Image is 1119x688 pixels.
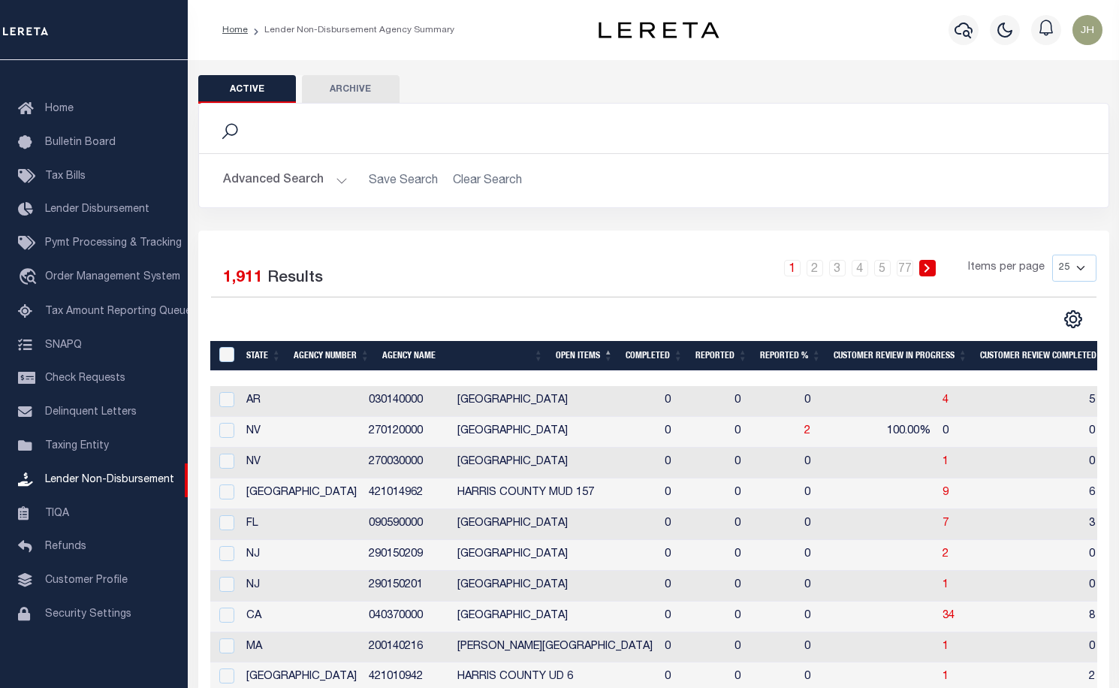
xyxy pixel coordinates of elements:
[943,671,949,682] a: 1
[45,542,86,552] span: Refunds
[943,487,949,498] a: 9
[18,268,42,288] i: travel_explore
[45,575,128,586] span: Customer Profile
[968,260,1045,276] span: Items per page
[223,166,348,195] button: Advanced Search
[240,540,363,571] td: NJ
[798,571,863,602] td: 0
[728,632,798,663] td: 0
[798,540,863,571] td: 0
[451,386,659,417] td: [GEOGRAPHIC_DATA]
[943,518,949,529] a: 7
[45,204,149,215] span: Lender Disbursement
[222,26,248,35] a: Home
[550,341,620,372] th: Open Items: activate to sort column descending
[863,417,937,448] td: 100.00%
[804,426,810,436] a: 2
[659,417,728,448] td: 0
[728,602,798,632] td: 0
[363,602,451,632] td: 040370000
[363,478,451,509] td: 421014962
[798,632,863,663] td: 0
[240,571,363,602] td: NJ
[943,395,949,406] a: 4
[728,448,798,478] td: 0
[874,260,891,276] a: 5
[689,341,754,372] th: Reported: activate to sort column ascending
[659,478,728,509] td: 0
[248,23,454,37] li: Lender Non-Disbursement Agency Summary
[798,478,863,509] td: 0
[943,549,949,560] span: 2
[45,137,116,148] span: Bulletin Board
[363,448,451,478] td: 270030000
[223,270,263,286] span: 1,911
[363,632,451,663] td: 200140216
[451,509,659,540] td: [GEOGRAPHIC_DATA]
[240,417,363,448] td: NV
[45,104,74,114] span: Home
[363,571,451,602] td: 290150201
[974,341,1116,372] th: Customer Review Completed: activate to sort column ascending
[376,341,550,372] th: Agency Name: activate to sort column ascending
[288,341,376,372] th: Agency Number: activate to sort column ascending
[599,22,719,38] img: logo-dark.svg
[45,272,180,282] span: Order Management System
[754,341,828,372] th: Reported %: activate to sort column ascending
[451,478,659,509] td: HARRIS COUNTY MUD 157
[659,509,728,540] td: 0
[210,341,240,372] th: MBACode
[45,238,182,249] span: Pymt Processing & Tracking
[659,448,728,478] td: 0
[798,448,863,478] td: 0
[728,571,798,602] td: 0
[728,478,798,509] td: 0
[198,75,296,104] button: Active
[659,602,728,632] td: 0
[363,417,451,448] td: 270120000
[943,641,949,652] a: 1
[45,508,69,518] span: TIQA
[451,540,659,571] td: [GEOGRAPHIC_DATA]
[363,509,451,540] td: 090590000
[45,441,109,451] span: Taxing Entity
[728,417,798,448] td: 0
[451,602,659,632] td: [GEOGRAPHIC_DATA]
[828,341,974,372] th: Customer Review In Progress: activate to sort column ascending
[451,417,659,448] td: [GEOGRAPHIC_DATA]
[451,571,659,602] td: [GEOGRAPHIC_DATA]
[45,339,82,350] span: SNAPQ
[363,540,451,571] td: 290150209
[240,478,363,509] td: [GEOGRAPHIC_DATA]
[267,267,323,291] label: Results
[45,306,192,317] span: Tax Amount Reporting Queue
[45,609,131,620] span: Security Settings
[240,632,363,663] td: MA
[659,386,728,417] td: 0
[451,448,659,478] td: [GEOGRAPHIC_DATA]
[45,407,137,418] span: Delinquent Letters
[943,580,949,590] a: 1
[852,260,868,276] a: 4
[897,260,913,276] a: 77
[620,341,689,372] th: Completed: activate to sort column ascending
[728,509,798,540] td: 0
[807,260,823,276] a: 2
[451,632,659,663] td: [PERSON_NAME][GEOGRAPHIC_DATA]
[943,457,949,467] a: 1
[363,386,451,417] td: 030140000
[798,386,863,417] td: 0
[240,602,363,632] td: CA
[943,611,955,621] a: 34
[240,341,288,372] th: State: activate to sort column ascending
[45,373,125,384] span: Check Requests
[45,475,174,485] span: Lender Non-Disbursement
[659,540,728,571] td: 0
[240,509,363,540] td: FL
[240,448,363,478] td: NV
